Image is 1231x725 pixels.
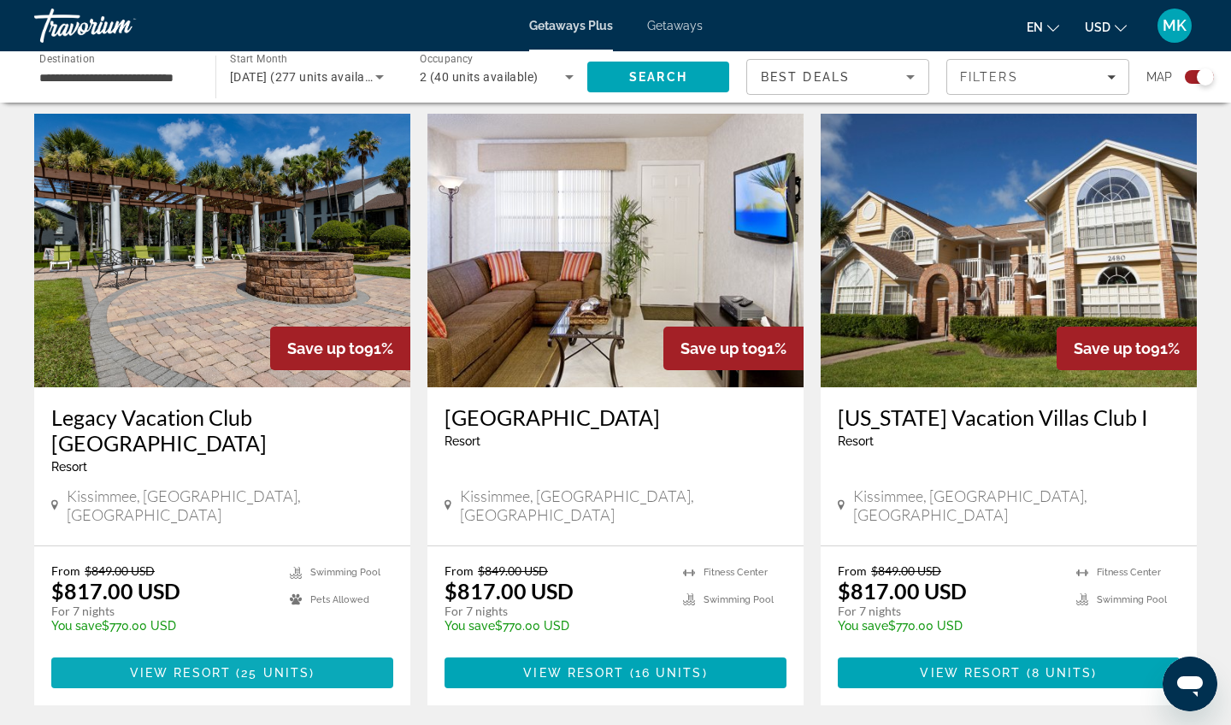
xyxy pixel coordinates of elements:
[838,604,1059,619] p: For 7 nights
[704,594,774,605] span: Swimming Pool
[51,604,273,619] p: For 7 nights
[445,578,574,604] p: $817.00 USD
[51,619,102,633] span: You save
[1022,666,1098,680] span: ( )
[1097,567,1161,578] span: Fitness Center
[663,327,804,370] div: 91%
[946,59,1129,95] button: Filters
[704,567,768,578] span: Fitness Center
[51,578,180,604] p: $817.00 USD
[445,563,474,578] span: From
[624,666,707,680] span: ( )
[529,19,613,32] a: Getaways Plus
[871,563,941,578] span: $849.00 USD
[523,666,624,680] span: View Resort
[1085,15,1127,39] button: Change currency
[420,53,474,65] span: Occupancy
[51,563,80,578] span: From
[51,460,87,474] span: Resort
[1163,657,1217,711] iframe: Кнопка запуска окна обмена сообщениями
[960,70,1018,84] span: Filters
[230,53,287,65] span: Start Month
[445,434,480,448] span: Resort
[1097,594,1167,605] span: Swimming Pool
[310,567,380,578] span: Swimming Pool
[310,594,369,605] span: Pets Allowed
[231,666,315,680] span: ( )
[587,62,729,92] button: Search
[287,339,364,357] span: Save up to
[920,666,1021,680] span: View Resort
[1032,666,1093,680] span: 8 units
[130,666,231,680] span: View Resort
[230,70,386,84] span: [DATE] (277 units available)
[838,404,1180,430] a: [US_STATE] Vacation Villas Club I
[39,52,95,64] span: Destination
[420,70,539,84] span: 2 (40 units available)
[647,19,703,32] a: Getaways
[1027,15,1059,39] button: Change language
[51,404,393,456] a: Legacy Vacation Club [GEOGRAPHIC_DATA]
[478,563,548,578] span: $849.00 USD
[460,486,786,524] span: Kissimmee, [GEOGRAPHIC_DATA], [GEOGRAPHIC_DATA]
[838,578,967,604] p: $817.00 USD
[635,666,703,680] span: 16 units
[838,619,1059,633] p: $770.00 USD
[1027,21,1043,34] span: en
[838,434,874,448] span: Resort
[1152,8,1197,44] button: User Menu
[838,563,867,578] span: From
[1057,327,1197,370] div: 91%
[67,486,393,524] span: Kissimmee, [GEOGRAPHIC_DATA], [GEOGRAPHIC_DATA]
[51,657,393,688] button: View Resort(25 units)
[270,327,410,370] div: 91%
[51,619,273,633] p: $770.00 USD
[445,404,786,430] a: [GEOGRAPHIC_DATA]
[445,619,495,633] span: You save
[761,67,915,87] mat-select: Sort by
[34,3,205,48] a: Travorium
[680,339,757,357] span: Save up to
[445,619,666,633] p: $770.00 USD
[1163,17,1187,34] span: MK
[1074,339,1151,357] span: Save up to
[629,70,687,84] span: Search
[39,68,193,88] input: Select destination
[838,619,888,633] span: You save
[445,604,666,619] p: For 7 nights
[85,563,155,578] span: $849.00 USD
[445,657,786,688] button: View Resort(16 units)
[761,70,850,84] span: Best Deals
[34,114,410,387] img: Legacy Vacation Club Orlando - Oaks
[1146,65,1172,89] span: Map
[1085,21,1110,34] span: USD
[241,666,309,680] span: 25 units
[838,657,1180,688] button: View Resort(8 units)
[427,114,804,387] img: High Point World Resort
[853,486,1180,524] span: Kissimmee, [GEOGRAPHIC_DATA], [GEOGRAPHIC_DATA]
[821,114,1197,387] img: Florida Vacation Villas Club I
